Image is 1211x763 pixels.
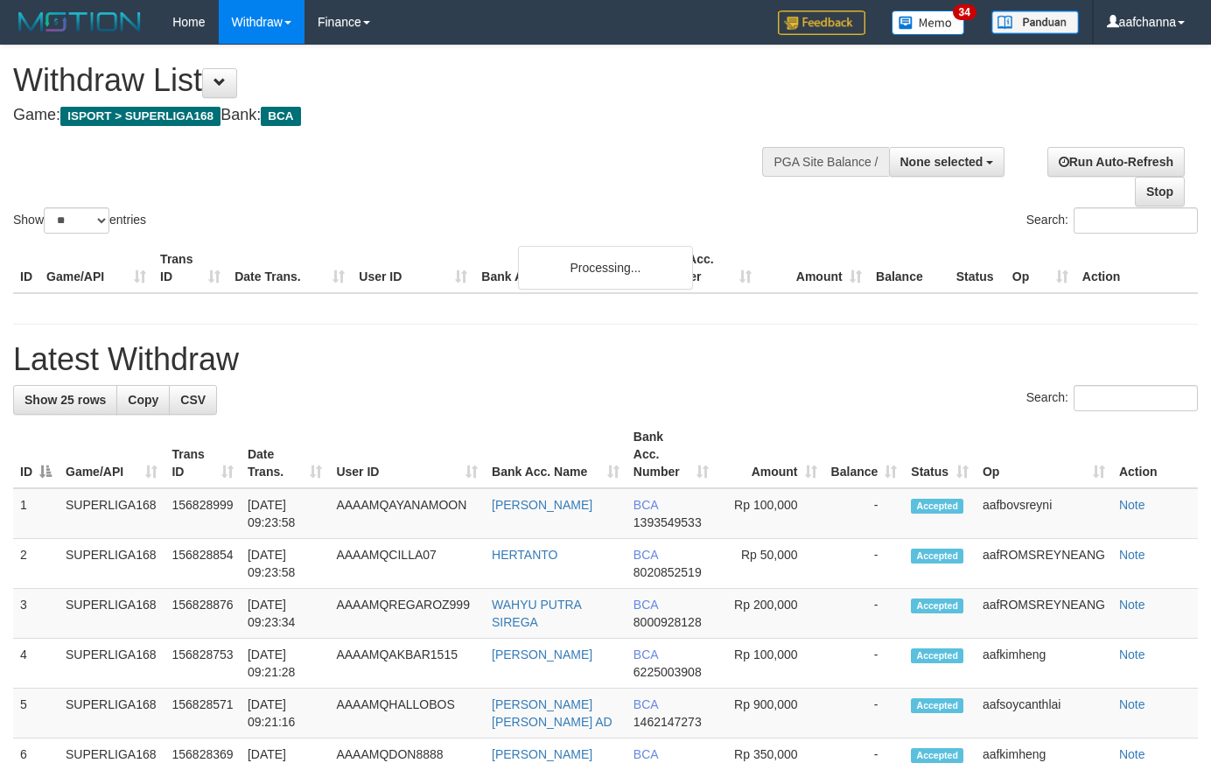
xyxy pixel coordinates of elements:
td: 1 [13,488,59,539]
th: Op: activate to sort column ascending [976,421,1112,488]
h4: Game: Bank: [13,107,790,124]
th: ID [13,243,39,293]
td: 156828876 [164,589,240,639]
td: [DATE] 09:21:16 [241,689,330,738]
span: Accepted [911,549,963,563]
td: SUPERLIGA168 [59,689,164,738]
label: Search: [1026,207,1198,234]
input: Search: [1074,207,1198,234]
span: Copy 8000928128 to clipboard [633,615,702,629]
span: Copy 1462147273 to clipboard [633,715,702,729]
td: SUPERLIGA168 [59,639,164,689]
td: - [824,639,905,689]
a: Run Auto-Refresh [1047,147,1185,177]
td: 2 [13,539,59,589]
th: Bank Acc. Name [474,243,647,293]
span: Accepted [911,748,963,763]
th: Balance: activate to sort column ascending [824,421,905,488]
span: None selected [900,155,983,169]
a: Note [1119,697,1145,711]
span: Accepted [911,499,963,514]
th: Amount: activate to sort column ascending [716,421,824,488]
a: Note [1119,548,1145,562]
a: CSV [169,385,217,415]
span: Copy [128,393,158,407]
td: aafbovsreyni [976,488,1112,539]
span: BCA [633,598,658,612]
span: Copy 6225003908 to clipboard [633,665,702,679]
td: Rp 100,000 [716,488,824,539]
td: - [824,689,905,738]
td: [DATE] 09:21:28 [241,639,330,689]
td: [DATE] 09:23:58 [241,539,330,589]
a: [PERSON_NAME] [492,498,592,512]
label: Show entries [13,207,146,234]
td: [DATE] 09:23:58 [241,488,330,539]
img: Feedback.jpg [778,10,865,35]
th: Bank Acc. Number: activate to sort column ascending [626,421,716,488]
a: [PERSON_NAME] [PERSON_NAME] AD [492,697,612,729]
span: CSV [180,393,206,407]
input: Search: [1074,385,1198,411]
td: AAAAMQREGAROZ999 [329,589,485,639]
th: Bank Acc. Name: activate to sort column ascending [485,421,626,488]
th: Date Trans. [227,243,352,293]
td: 4 [13,639,59,689]
th: Action [1075,243,1198,293]
td: 3 [13,589,59,639]
a: Show 25 rows [13,385,117,415]
div: Processing... [518,246,693,290]
span: BCA [633,498,658,512]
span: BCA [633,548,658,562]
th: Game/API [39,243,153,293]
td: 5 [13,689,59,738]
td: - [824,589,905,639]
select: Showentries [44,207,109,234]
th: Status [949,243,1005,293]
span: Accepted [911,698,963,713]
th: Trans ID: activate to sort column ascending [164,421,240,488]
span: Copy 1393549533 to clipboard [633,515,702,529]
th: Balance [869,243,949,293]
th: Status: activate to sort column ascending [904,421,976,488]
h1: Withdraw List [13,63,790,98]
span: ISPORT > SUPERLIGA168 [60,107,220,126]
th: Date Trans.: activate to sort column ascending [241,421,330,488]
td: aafROMSREYNEANG [976,589,1112,639]
th: User ID: activate to sort column ascending [329,421,485,488]
td: aafsoycanthlai [976,689,1112,738]
label: Search: [1026,385,1198,411]
td: AAAAMQAKBAR1515 [329,639,485,689]
td: - [824,539,905,589]
span: Accepted [911,598,963,613]
td: aafkimheng [976,639,1112,689]
span: 34 [953,4,976,20]
td: Rp 200,000 [716,589,824,639]
a: Note [1119,598,1145,612]
th: Bank Acc. Number [648,243,759,293]
a: Note [1119,647,1145,661]
td: SUPERLIGA168 [59,488,164,539]
td: 156828753 [164,639,240,689]
span: BCA [633,697,658,711]
th: Game/API: activate to sort column ascending [59,421,164,488]
a: Note [1119,747,1145,761]
span: BCA [633,647,658,661]
a: [PERSON_NAME] [492,647,592,661]
a: Note [1119,498,1145,512]
td: 156828854 [164,539,240,589]
img: panduan.png [991,10,1079,34]
th: Amount [759,243,869,293]
a: Stop [1135,177,1185,206]
th: Op [1005,243,1075,293]
td: - [824,488,905,539]
span: BCA [633,747,658,761]
td: [DATE] 09:23:34 [241,589,330,639]
td: Rp 900,000 [716,689,824,738]
span: Accepted [911,648,963,663]
th: Action [1112,421,1198,488]
span: Show 25 rows [24,393,106,407]
a: WAHYU PUTRA SIREGA [492,598,581,629]
td: SUPERLIGA168 [59,539,164,589]
img: MOTION_logo.png [13,9,146,35]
